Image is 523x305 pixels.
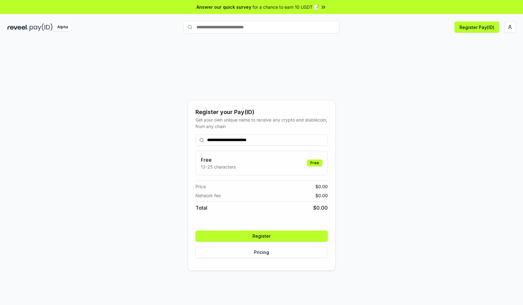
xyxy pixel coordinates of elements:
span: $ 0.00 [315,183,328,190]
div: Alpha [54,23,71,31]
span: Total [196,204,207,212]
span: Answer our quick survey [196,4,251,10]
span: for a chance to earn 10 USDT 📝 [252,4,319,10]
span: Price [196,183,206,190]
span: $ 0.00 [315,192,328,199]
div: Register your Pay(ID) [196,108,328,117]
p: 13-25 characters [201,164,236,170]
h3: Free [201,156,236,164]
img: reveel_dark [7,23,28,31]
img: pay_id [30,23,53,31]
button: Pricing [196,247,328,258]
button: Register Pay(ID) [455,21,499,33]
span: Network fee [196,192,221,199]
button: Register [196,231,328,242]
div: Get your own unique name to receive any crypto and stablecoin, from any chain [196,117,328,130]
span: $ 0.00 [313,204,328,212]
div: Free [307,160,323,166]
